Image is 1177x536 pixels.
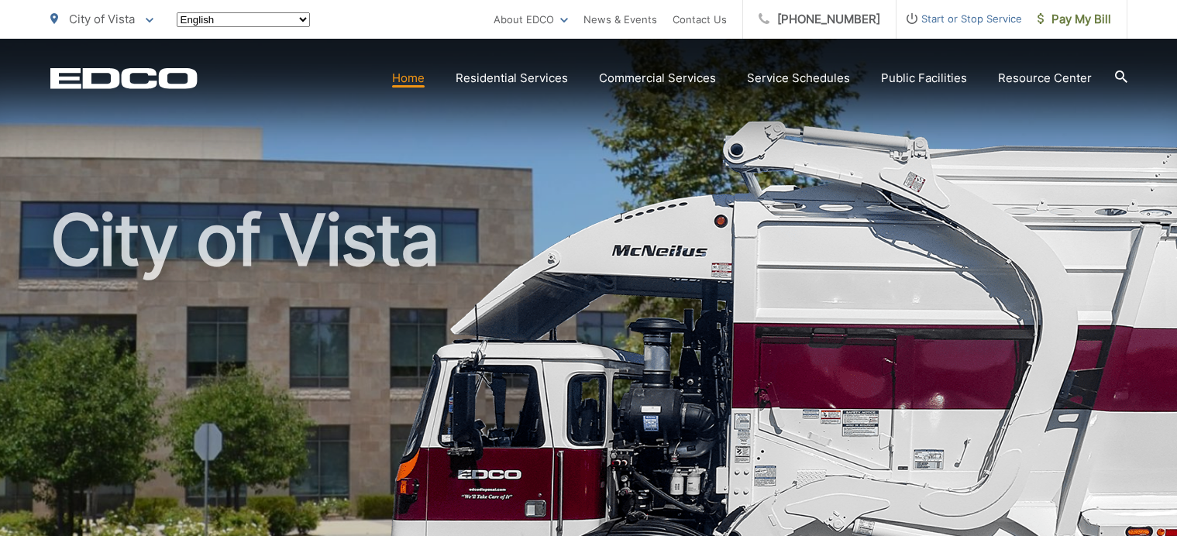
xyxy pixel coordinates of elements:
a: Service Schedules [747,69,850,88]
a: Home [392,69,425,88]
span: City of Vista [69,12,135,26]
a: Commercial Services [599,69,716,88]
a: About EDCO [494,10,568,29]
a: Contact Us [673,10,727,29]
a: Public Facilities [881,69,967,88]
select: Select a language [177,12,310,27]
a: News & Events [583,10,657,29]
a: Resource Center [998,69,1092,88]
a: Residential Services [456,69,568,88]
a: EDCD logo. Return to the homepage. [50,67,198,89]
span: Pay My Bill [1038,10,1111,29]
